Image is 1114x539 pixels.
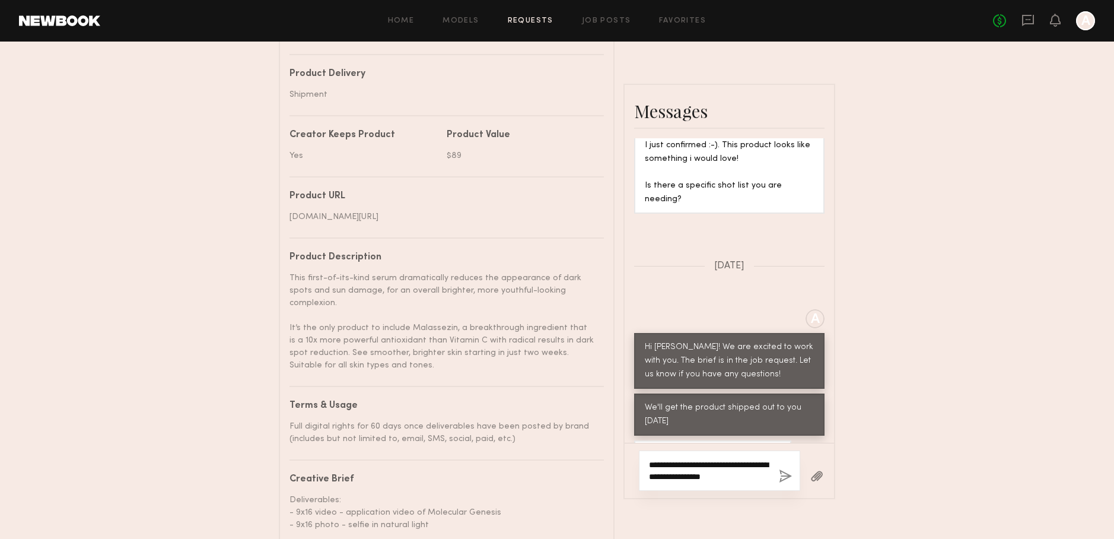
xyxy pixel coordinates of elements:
div: Hi [PERSON_NAME]! We are excited to work with you. The brief is in the job request. Let us know i... [645,341,814,382]
a: A [1076,11,1095,30]
div: Product Value [447,131,595,140]
a: Models [443,17,479,25]
div: Creator Keeps Product [289,131,438,140]
div: This first-of-its-kind serum dramatically reduces the appearance of dark spots and sun damage, fo... [289,272,595,372]
div: Product Delivery [289,69,595,79]
a: Job Posts [582,17,631,25]
span: [DATE] [714,261,744,271]
a: Requests [508,17,553,25]
div: I just confirmed :-). This product looks like something i would love! Is there a specific shot li... [645,139,814,207]
div: Product Description [289,253,595,262]
div: Full digital rights for 60 days once deliverables have been posted by brand (includes but not lim... [289,420,595,445]
div: We'll get the product shipped out to you [DATE] [645,401,814,429]
div: Product URL [289,192,595,201]
div: Terms & Usage [289,401,595,411]
div: Creative Brief [289,475,595,484]
a: Home [388,17,415,25]
div: Shipment [289,88,595,101]
div: Yes [289,150,438,162]
div: $89 [447,150,595,162]
div: [DOMAIN_NAME][URL] [289,211,595,223]
a: Favorites [659,17,706,25]
div: Messages [634,99,825,123]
